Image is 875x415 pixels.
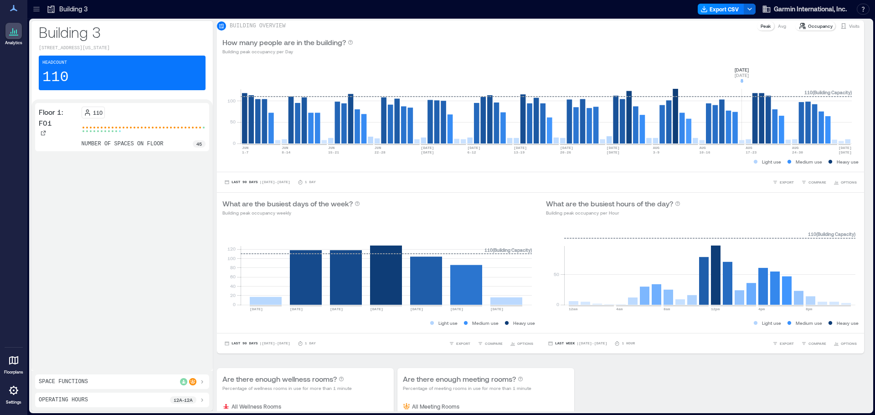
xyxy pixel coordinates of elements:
[3,379,25,408] a: Settings
[762,319,781,327] p: Light use
[699,146,706,150] text: AUG
[837,319,859,327] p: Heavy use
[508,339,535,348] button: OPTIONS
[233,140,236,146] tspan: 0
[762,158,781,165] p: Light use
[808,179,826,185] span: COMPARE
[375,146,381,150] text: JUN
[799,339,828,348] button: COMPARE
[447,339,472,348] button: EXPORT
[222,37,346,48] p: How many people are in the building?
[546,198,673,209] p: What are the busiest hours of the day?
[664,307,670,311] text: 8am
[711,307,720,311] text: 12pm
[808,22,833,30] p: Occupancy
[514,146,527,150] text: [DATE]
[832,339,859,348] button: OPTIONS
[82,140,164,148] p: number of spaces on floor
[450,307,463,311] text: [DATE]
[421,146,434,150] text: [DATE]
[560,146,573,150] text: [DATE]
[412,403,459,410] p: All Meeting Rooms
[467,146,480,150] text: [DATE]
[290,307,303,311] text: [DATE]
[230,119,236,124] tspan: 50
[59,5,87,14] p: Building 3
[546,339,609,348] button: Last Week |[DATE]-[DATE]
[698,4,744,15] button: Export CSV
[792,146,799,150] text: AUG
[622,341,635,346] p: 1 Hour
[230,274,236,279] tspan: 60
[837,158,859,165] p: Heavy use
[222,384,352,392] p: Percentage of wellness rooms in use for more than 1 minute
[832,178,859,187] button: OPTIONS
[282,146,288,150] text: JUN
[438,319,458,327] p: Light use
[771,339,796,348] button: EXPORT
[93,109,103,116] p: 110
[227,246,236,251] tspan: 120
[6,400,21,405] p: Settings
[513,319,535,327] p: Heavy use
[746,150,757,154] text: 17-23
[2,20,25,48] a: Analytics
[758,307,765,311] text: 4pm
[230,22,285,30] p: BUILDING OVERVIEW
[792,150,803,154] text: 24-30
[410,307,423,311] text: [DATE]
[761,22,771,30] p: Peak
[403,374,516,384] p: Are there enough meeting rooms?
[806,307,813,311] text: 8pm
[174,396,193,404] p: 12a - 12a
[780,179,794,185] span: EXPORT
[780,341,794,346] span: EXPORT
[375,150,386,154] text: 22-28
[230,283,236,289] tspan: 40
[839,146,852,150] text: [DATE]
[472,319,499,327] p: Medium use
[546,209,680,216] p: Building peak occupancy per Hour
[841,179,857,185] span: OPTIONS
[796,319,822,327] p: Medium use
[485,341,503,346] span: COMPARE
[39,396,88,404] p: Operating Hours
[421,150,434,154] text: [DATE]
[39,378,88,385] p: Space Functions
[653,150,660,154] text: 3-9
[222,339,292,348] button: Last 90 Days |[DATE]-[DATE]
[514,150,525,154] text: 13-19
[328,150,339,154] text: 15-21
[569,307,577,311] text: 12am
[653,146,660,150] text: AUG
[699,150,710,154] text: 10-16
[222,178,292,187] button: Last 90 Days |[DATE]-[DATE]
[607,150,620,154] text: [DATE]
[746,146,752,150] text: AUG
[222,198,353,209] p: What are the busiest days of the week?
[242,146,249,150] text: JUN
[196,140,202,148] p: 45
[42,68,69,87] p: 110
[42,59,67,67] p: Headcount
[233,302,236,307] tspan: 0
[560,150,571,154] text: 20-26
[616,307,623,311] text: 4am
[4,369,23,375] p: Floorplans
[39,23,206,41] p: Building 3
[250,307,263,311] text: [DATE]
[771,178,796,187] button: EXPORT
[222,48,353,55] p: Building peak occupancy per Day
[39,107,78,128] p: Floor 1: F01
[282,150,290,154] text: 8-14
[849,22,860,30] p: Visits
[305,179,316,185] p: 1 Day
[517,341,533,346] span: OPTIONS
[328,146,335,150] text: JUN
[841,341,857,346] span: OPTIONS
[242,150,249,154] text: 1-7
[39,45,206,52] p: [STREET_ADDRESS][US_STATE]
[232,403,281,410] p: All Wellness Rooms
[554,272,559,277] tspan: 50
[839,150,852,154] text: [DATE]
